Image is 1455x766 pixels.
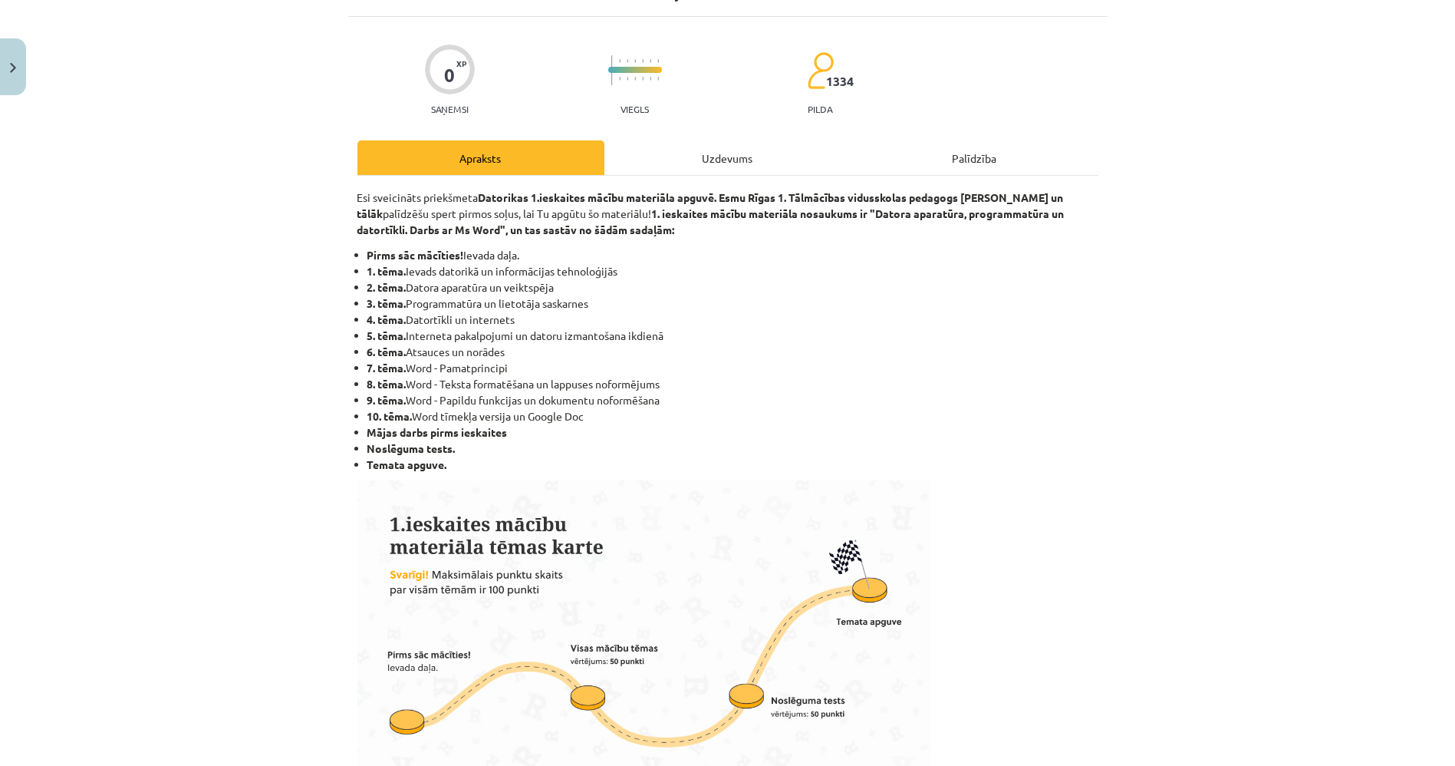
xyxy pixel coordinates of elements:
[357,206,1065,236] strong: 1. ieskaites mācību materiāla nosaukums ir "Datora aparatūra, programmatūra un datortīkli. Darbs ...
[807,51,834,90] img: students-c634bb4e5e11cddfef0936a35e636f08e4e9abd3cc4e673bd6f9a4125e45ecb1.svg
[808,104,832,114] p: pilda
[826,74,854,88] span: 1334
[367,279,1098,296] li: Datora aparatūra un veiktspēja
[367,280,407,294] b: 2. tēma.
[650,59,651,63] img: icon-short-line-57e1e144782c952c97e751825c79c345078a6d821885a25fce030b3d8c18986b.svg
[367,296,407,310] b: 3. tēma.
[657,77,659,81] img: icon-short-line-57e1e144782c952c97e751825c79c345078a6d821885a25fce030b3d8c18986b.svg
[367,248,464,262] b: Pirms sāc mācīties!
[650,77,651,81] img: icon-short-line-57e1e144782c952c97e751825c79c345078a6d821885a25fce030b3d8c18986b.svg
[367,344,1098,360] li: Atsauces un norādes
[851,140,1098,175] div: Palīdzība
[367,312,1098,328] li: Datortīkli un internets
[367,408,1098,424] li: Word tīmekļa versija un Google Doc
[367,361,407,375] b: 7. tēma.
[367,393,407,407] b: 9. tēma.
[367,296,1098,312] li: Programmatūra un lietotāja saskarnes
[425,104,475,114] p: Saņemsi
[367,425,508,439] strong: Mājas darbs pirms ieskaites
[367,312,407,326] b: 4. tēma.
[456,59,466,68] span: XP
[367,328,1098,344] li: Interneta pakalpojumi un datoru izmantošana ikdienā
[657,59,659,63] img: icon-short-line-57e1e144782c952c97e751825c79c345078a6d821885a25fce030b3d8c18986b.svg
[634,59,636,63] img: icon-short-line-57e1e144782c952c97e751825c79c345078a6d821885a25fce030b3d8c18986b.svg
[642,59,644,63] img: icon-short-line-57e1e144782c952c97e751825c79c345078a6d821885a25fce030b3d8c18986b.svg
[627,77,628,81] img: icon-short-line-57e1e144782c952c97e751825c79c345078a6d821885a25fce030b3d8c18986b.svg
[642,77,644,81] img: icon-short-line-57e1e144782c952c97e751825c79c345078a6d821885a25fce030b3d8c18986b.svg
[604,140,851,175] div: Uzdevums
[367,457,447,471] b: Temata apguve.
[619,59,621,63] img: icon-short-line-57e1e144782c952c97e751825c79c345078a6d821885a25fce030b3d8c18986b.svg
[10,63,16,73] img: icon-close-lesson-0947bae3869378f0d4975bcd49f059093ad1ed9edebbc8119c70593378902aed.svg
[611,55,613,85] img: icon-long-line-d9ea69661e0d244f92f715978eff75569469978d946b2353a9bb055b3ed8787d.svg
[367,264,407,278] b: 1. tēma.
[621,104,649,114] p: Viegls
[367,360,1098,376] li: Word - Pamatprincipi
[357,140,604,175] div: Apraksts
[619,77,621,81] img: icon-short-line-57e1e144782c952c97e751825c79c345078a6d821885a25fce030b3d8c18986b.svg
[627,59,628,63] img: icon-short-line-57e1e144782c952c97e751825c79c345078a6d821885a25fce030b3d8c18986b.svg
[367,263,1098,279] li: Ievads datorikā un informācijas tehnoloģijās
[444,64,455,86] div: 0
[357,190,1098,238] p: Esi sveicināts priekšmeta palīdzēšu spert pirmos soļus, lai Tu apgūtu šo materiālu!
[357,190,1064,220] strong: Datorikas 1.ieskaites mācību materiāla apguvē. Esmu Rīgas 1. Tālmācības vidusskolas pedagogs [PER...
[367,247,1098,263] li: Ievada daļa.
[367,376,1098,392] li: Word - Teksta formatēšana un lappuses noformējums
[367,441,456,455] b: Noslēguma tests.
[367,345,407,358] b: 6. tēma.
[634,77,636,81] img: icon-short-line-57e1e144782c952c97e751825c79c345078a6d821885a25fce030b3d8c18986b.svg
[367,392,1098,408] li: Word - Papildu funkcijas un dokumentu noformēšana
[367,329,407,342] b: 5. tēma.
[367,377,407,391] b: 8. tēma.
[367,409,413,423] b: 10. tēma.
